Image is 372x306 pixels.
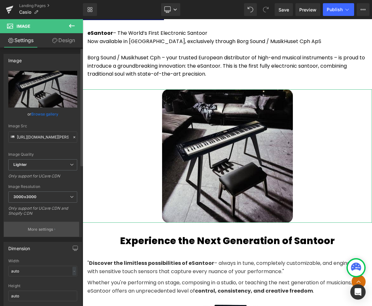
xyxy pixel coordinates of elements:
[19,10,31,15] span: Casio
[8,54,22,63] div: Image
[13,194,36,199] b: 3000x3000
[244,3,257,16] button: Undo
[8,206,77,220] div: Only support for UCare CDN and Shopify CDN
[295,3,320,16] a: Preview
[299,6,316,13] span: Preview
[5,240,285,256] p: " – always in tune, completely customizable, and engineered with sensitive touch sensors that cap...
[5,18,285,26] p: Now available in [GEOGRAPHIC_DATA], exclusively through Borg Sound / MusikHuset Cph ApS
[357,3,369,16] button: More
[83,3,97,16] a: New Library
[13,162,27,167] b: Lighter
[8,259,77,263] div: Width
[5,34,285,59] p: Borg Sound / Musikhuset Cph – your trusted European distributor of high-end musical instruments –...
[43,33,84,48] a: Design
[28,227,53,232] p: More settings
[8,174,77,183] div: Only support for UCare CDN
[5,10,285,18] p: – The World’s First Electronic Santoor
[31,108,58,120] a: Browse gallery
[8,284,77,288] div: Height
[279,6,289,13] span: Save
[259,3,272,16] button: Redo
[17,24,30,29] span: Image
[350,284,366,300] div: Open Intercom Messenger
[8,152,77,157] div: Image Quality
[8,184,77,189] div: Image Resolution
[8,111,77,117] div: or
[4,222,79,237] button: More settings
[8,291,77,301] input: auto
[5,10,30,18] strong: eSantoor
[8,266,77,276] input: auto
[327,7,343,12] span: Publish
[5,213,285,230] h3: Experience the Next Generation of Santoor
[8,124,77,128] div: Image Src
[8,242,30,251] div: Dimension
[112,268,230,275] strong: control, consistency, and creative freedom
[323,3,354,16] button: Publish
[72,267,76,275] div: -
[6,240,131,248] strong: Discover the limitless possibilities of eSantoor
[8,131,77,143] input: Link
[5,259,285,276] p: Whether you're performing on stage, composing in a studio, or teaching the next generation of mus...
[19,3,83,8] a: Landing Pages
